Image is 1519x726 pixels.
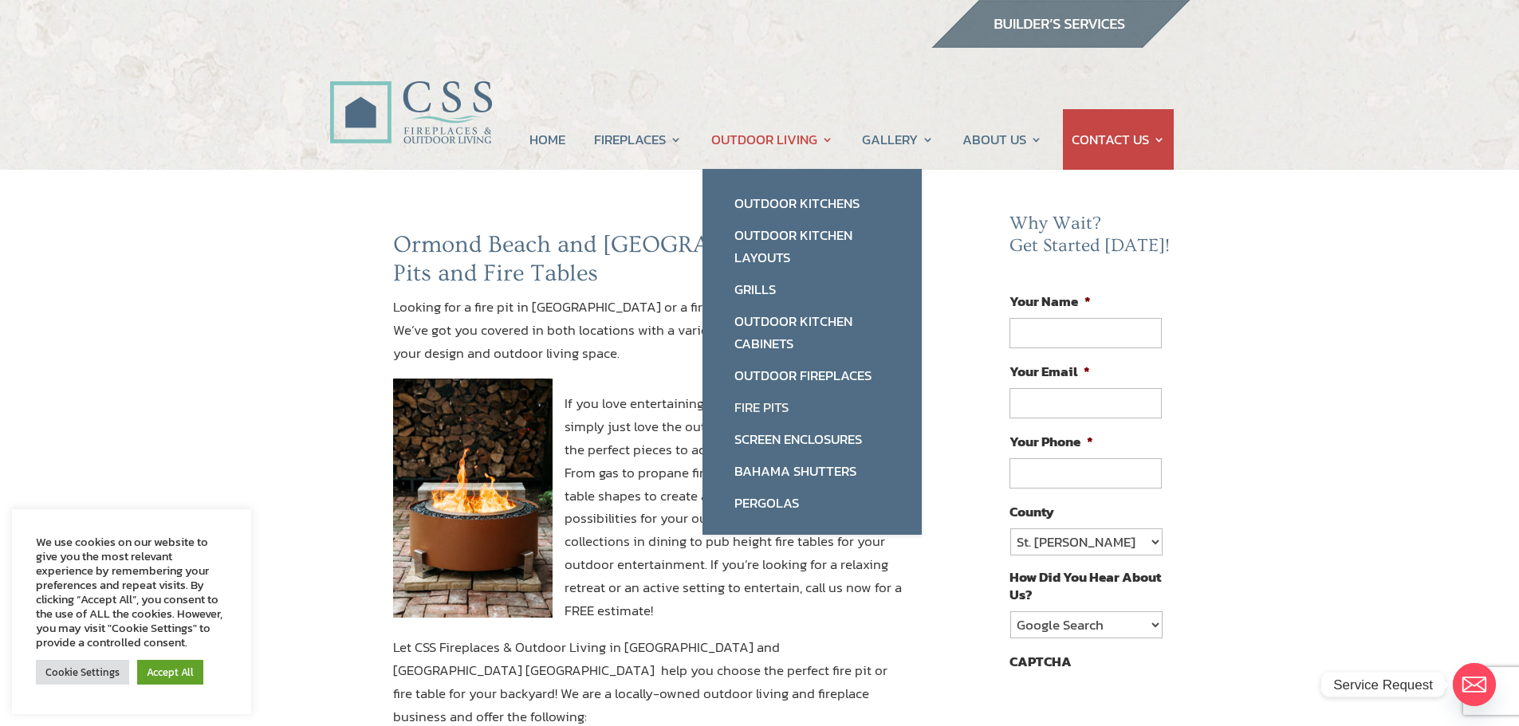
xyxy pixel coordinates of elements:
label: Your Name [1009,292,1091,310]
a: Outdoor Kitchens [718,187,906,219]
a: HOME [529,109,565,170]
a: ABOUT US [962,109,1042,170]
h2: Why Wait? Get Started [DATE]! [1009,213,1174,265]
a: Accept All [137,660,203,685]
label: Your Email [1009,363,1090,380]
img: CSS Fireplaces & Outdoor Living (Formerly Construction Solutions & Supply)- Jacksonville Ormond B... [329,37,492,152]
h2: Ormond Beach and [GEOGRAPHIC_DATA] Fire Pits and Fire Tables [393,230,905,296]
a: builder services construction supply [931,33,1190,53]
p: Looking for a fire pit in [GEOGRAPHIC_DATA] or a fire table in [GEOGRAPHIC_DATA]? We’ve got you c... [393,296,905,379]
a: GALLERY [862,109,934,170]
a: FIREPLACES [594,109,682,170]
a: Email [1453,663,1496,706]
a: Fire Pits [718,391,906,423]
a: OUTDOOR LIVING [711,109,833,170]
a: Cookie Settings [36,660,129,685]
a: Screen Enclosures [718,423,906,455]
label: Your Phone [1009,433,1093,450]
div: We use cookies on our website to give you the most relevant experience by remembering your prefer... [36,535,227,649]
label: County [1009,503,1054,520]
a: Outdoor Kitchen Layouts [718,219,906,273]
a: CONTACT US [1072,109,1165,170]
img: breeo fire pit jacksonville [393,379,553,618]
a: Outdoor Kitchen Cabinets [718,305,906,359]
a: Outdoor Fireplaces [718,359,906,391]
a: Pergolas [718,487,906,519]
a: Grills [718,273,906,305]
a: Bahama Shutters [718,455,906,487]
label: CAPTCHA [1009,653,1072,670]
p: If you love entertaining your family and friends or simply just love the outdoors, fire pits and ... [393,392,905,636]
label: How Did You Hear About Us? [1009,568,1161,603]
